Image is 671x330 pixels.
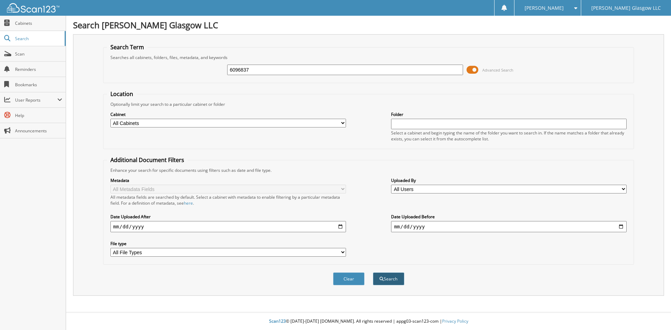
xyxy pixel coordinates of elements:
[107,167,630,173] div: Enhance your search for specific documents using filters such as date and file type.
[7,3,59,13] img: scan123-logo-white.svg
[110,194,346,206] div: All metadata fields are searched by default. Select a cabinet with metadata to enable filtering b...
[15,97,57,103] span: User Reports
[391,130,627,142] div: Select a cabinet and begin typing the name of the folder you want to search in. If the name match...
[107,43,147,51] legend: Search Term
[184,200,193,206] a: here
[15,20,62,26] span: Cabinets
[15,36,61,42] span: Search
[110,177,346,183] label: Metadata
[15,51,62,57] span: Scan
[391,177,627,183] label: Uploaded By
[110,241,346,247] label: File type
[15,82,62,88] span: Bookmarks
[15,112,62,118] span: Help
[66,313,671,330] div: © [DATE]-[DATE] [DOMAIN_NAME]. All rights reserved | appg03-scan123-com |
[482,67,513,73] span: Advanced Search
[269,318,286,324] span: Scan123
[391,214,627,220] label: Date Uploaded Before
[391,221,627,232] input: end
[107,90,137,98] legend: Location
[107,101,630,107] div: Optionally limit your search to a particular cabinet or folder
[373,272,404,285] button: Search
[442,318,468,324] a: Privacy Policy
[591,6,661,10] span: [PERSON_NAME] Glasgow LLC
[391,111,627,117] label: Folder
[110,214,346,220] label: Date Uploaded After
[15,66,62,72] span: Reminders
[107,156,188,164] legend: Additional Document Filters
[333,272,365,285] button: Clear
[73,19,664,31] h1: Search [PERSON_NAME] Glasgow LLC
[525,6,564,10] span: [PERSON_NAME]
[15,128,62,134] span: Announcements
[110,221,346,232] input: start
[110,111,346,117] label: Cabinet
[636,296,671,330] iframe: Chat Widget
[107,54,630,60] div: Searches all cabinets, folders, files, metadata, and keywords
